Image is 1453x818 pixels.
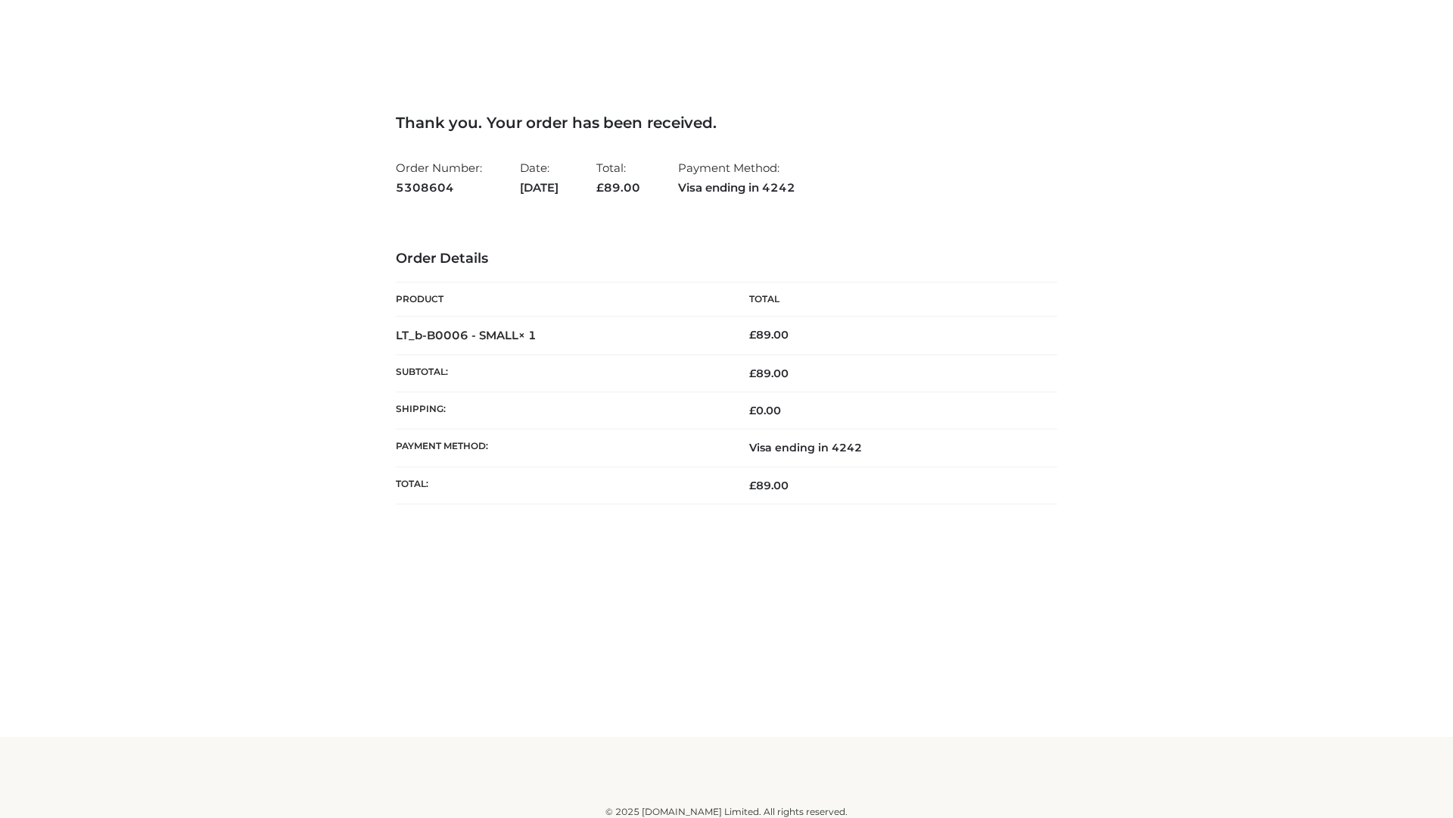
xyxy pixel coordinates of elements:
li: Total: [596,155,640,201]
strong: × 1 [518,328,537,342]
li: Order Number: [396,155,482,201]
span: £ [749,328,756,342]
h3: Thank you. Your order has been received. [396,114,1057,132]
bdi: 89.00 [749,328,789,342]
th: Payment method: [396,429,726,467]
th: Product [396,283,726,317]
span: 89.00 [749,479,789,492]
td: Visa ending in 4242 [726,429,1057,467]
span: £ [596,180,604,195]
span: 89.00 [749,367,789,380]
strong: LT_b-B0006 - SMALL [396,328,537,342]
span: £ [749,367,756,380]
h3: Order Details [396,251,1057,267]
bdi: 0.00 [749,404,781,417]
span: £ [749,479,756,492]
span: £ [749,404,756,417]
li: Payment Method: [678,155,795,201]
strong: 5308604 [396,178,482,198]
li: Date: [520,155,558,201]
span: 89.00 [596,180,640,195]
th: Shipping: [396,392,726,429]
th: Subtotal: [396,354,726,392]
strong: [DATE] [520,178,558,198]
strong: Visa ending in 4242 [678,178,795,198]
th: Total [726,283,1057,317]
th: Total: [396,467,726,504]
